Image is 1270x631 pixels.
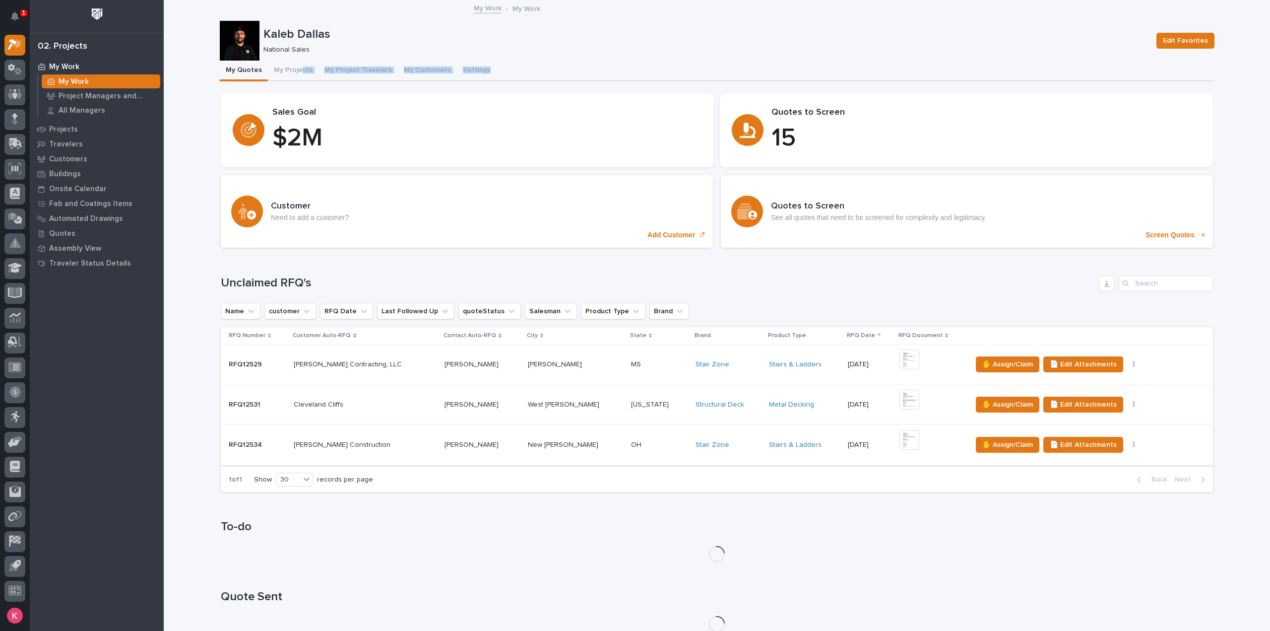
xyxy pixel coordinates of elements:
p: [DATE] [848,401,891,409]
p: West [PERSON_NAME] [528,399,601,409]
p: Need to add a customer? [271,213,349,222]
p: All Managers [59,106,105,115]
p: RFQ Number [229,330,265,341]
p: See all quotes that need to be screened for complexity and legitimacy. [771,213,986,222]
p: City [527,330,538,341]
tr: RFQ12531RFQ12531 Cleveland CliffsCleveland Cliffs [PERSON_NAME][PERSON_NAME] West [PERSON_NAME]We... [221,385,1213,425]
a: Quotes [30,226,164,241]
p: [PERSON_NAME] [444,439,501,449]
a: My Work [30,59,164,74]
p: 15 [771,124,1201,153]
p: Project Managers and Engineers [59,92,156,101]
p: Show [254,476,272,484]
button: Back [1129,475,1171,484]
span: Back [1145,475,1167,484]
p: National Sales [263,46,1144,54]
p: RFQ12531 [229,399,262,409]
button: Settings [457,61,497,81]
p: Contact Auto-RFQ [444,330,496,341]
a: Structural Deck [696,401,744,409]
a: My Work [474,2,502,13]
p: $ 2 M [272,124,702,153]
p: Brand [695,330,711,341]
p: Projects [49,125,78,134]
p: MS [631,358,643,369]
p: OH [631,439,643,449]
p: Add Customer [647,231,695,239]
button: Brand [649,303,689,319]
img: Workspace Logo [88,5,106,23]
button: ✋ Assign/Claim [976,437,1039,453]
a: Stairs & Ladders [769,360,822,369]
p: Quotes [49,229,75,238]
p: Customers [49,155,87,164]
p: RFQ Document [898,330,943,341]
p: Onsite Calendar [49,185,107,194]
p: Travelers [49,140,83,149]
button: My Customers [398,61,457,81]
a: Travelers [30,137,164,151]
span: 📄 Edit Attachments [1050,399,1117,411]
p: 1 [22,9,25,16]
a: Assembly View [30,241,164,256]
p: records per page [317,476,373,484]
p: My Work [59,77,89,86]
p: Automated Drawings [49,214,123,223]
button: Product Type [581,303,645,319]
h1: To-do [221,520,1213,534]
span: ✋ Assign/Claim [982,439,1033,451]
a: Screen Quotes [721,175,1213,248]
button: Salesman [525,303,577,319]
span: ✋ Assign/Claim [982,399,1033,411]
button: Name [221,303,260,319]
div: Notifications1 [12,12,25,28]
span: Edit Favorites [1163,35,1208,47]
p: [PERSON_NAME] Construction [294,439,392,449]
button: quoteStatus [458,303,521,319]
a: Stair Zone [696,360,729,369]
a: Projects [30,122,164,137]
span: 📄 Edit Attachments [1050,439,1117,451]
button: My Project Travelers [318,61,398,81]
p: State [630,330,646,341]
p: My Work [49,63,79,71]
a: My Work [38,74,164,88]
button: users-avatar [4,605,25,626]
p: [DATE] [848,360,891,369]
p: RFQ12529 [229,358,264,369]
button: My Projects [268,61,318,81]
p: Traveler Status Details [49,259,131,268]
h3: Quotes to Screen [771,201,986,212]
a: Stairs & Ladders [769,441,822,449]
p: [PERSON_NAME] [444,399,501,409]
button: ✋ Assign/Claim [976,397,1039,413]
p: [PERSON_NAME] Contracting, LLC [294,358,404,369]
a: Customers [30,151,164,166]
p: [PERSON_NAME] [528,358,584,369]
tr: RFQ12529RFQ12529 [PERSON_NAME] Contracting, LLC[PERSON_NAME] Contracting, LLC [PERSON_NAME][PERSO... [221,345,1213,385]
a: Stair Zone [696,441,729,449]
p: Screen Quotes [1145,231,1195,239]
button: Notifications [4,6,25,27]
a: Traveler Status Details [30,256,164,271]
a: Fab and Coatings Items [30,196,164,211]
span: ✋ Assign/Claim [982,358,1033,370]
h1: Unclaimed RFQ's [221,276,1095,290]
button: 📄 Edit Attachments [1043,356,1123,372]
p: [PERSON_NAME] [444,358,501,369]
button: RFQ Date [320,303,373,319]
span: Next [1175,475,1197,484]
a: Buildings [30,166,164,181]
p: RFQ Date [847,330,875,341]
p: [US_STATE] [631,399,671,409]
button: Next [1171,475,1213,484]
p: [DATE] [848,441,891,449]
p: Sales Goal [272,107,702,118]
p: 1 of 1 [221,468,250,492]
a: Automated Drawings [30,211,164,226]
p: RFQ12534 [229,439,264,449]
p: My Work [512,2,540,13]
input: Search [1119,276,1213,291]
button: My Quotes [220,61,268,81]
